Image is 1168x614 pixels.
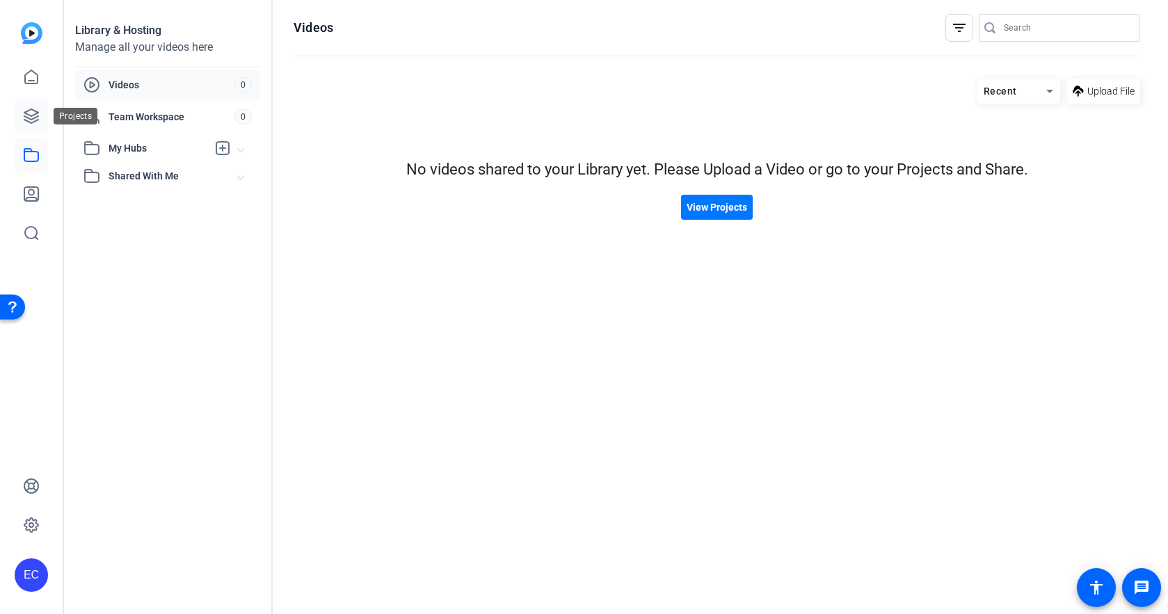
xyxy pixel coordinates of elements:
[234,109,252,124] span: 0
[75,162,260,190] mat-expansion-panel-header: Shared With Me
[1088,579,1105,596] mat-icon: accessibility
[21,22,42,44] img: blue-gradient.svg
[75,39,260,56] div: Manage all your videos here
[109,78,234,92] span: Videos
[1087,84,1135,99] span: Upload File
[109,141,207,156] span: My Hubs
[234,77,252,92] span: 0
[687,200,747,215] span: View Projects
[1067,79,1140,104] button: Upload File
[951,19,968,36] mat-icon: filter_list
[1004,19,1129,36] input: Search
[294,19,333,36] h1: Videos
[15,558,48,592] div: EC
[75,134,260,162] mat-expansion-panel-header: My Hubs
[54,108,97,124] div: Projects
[681,195,753,220] button: View Projects
[75,22,260,39] div: Library & Hosting
[294,158,1140,181] div: No videos shared to your Library yet. Please Upload a Video or go to your Projects and Share.
[1133,579,1150,596] mat-icon: message
[984,86,1017,97] span: Recent
[109,110,234,124] span: Team Workspace
[109,169,238,184] span: Shared With Me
